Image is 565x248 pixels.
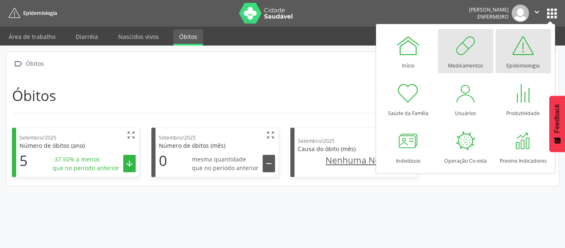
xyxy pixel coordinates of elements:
[173,29,203,46] a: Óbitos
[159,152,167,169] h1: 0
[159,142,225,149] span: Número de óbitos (mês)
[264,159,273,168] i: 
[532,7,541,17] i: 
[512,5,529,22] img: img
[381,77,436,121] a: Saúde da Família
[6,6,57,20] a: Epidemiologia
[12,87,56,104] h1: Óbitos
[12,58,45,70] a:  Óbitos
[298,137,335,144] span: Setembro/2025
[113,29,165,44] a: Nascidos vivos
[53,155,119,164] span: -37.50% a menos
[549,96,565,152] button: Feedback - Mostrar pesquisa
[192,164,259,172] span: que no período anterior
[159,134,196,141] span: Setembro/2025
[381,29,436,73] a: Início
[151,128,279,177] div: Setembro/2025  Número de óbitos (mês) 0 mesma quantidade que no período anterior 
[438,29,493,73] a: Medicamentos
[326,154,414,166] u: Nenhuma Notificação
[381,124,436,169] a: Indivíduos
[290,128,418,177] div: Setembro/2025  Causa do óbito (mês) Nenhuma Notificação
[529,5,545,22] button: 
[23,10,57,17] span: Epidemiologia
[545,6,559,21] button: apps
[192,155,259,164] span: mesma quantidade
[70,29,104,44] a: Diarréia
[3,29,61,44] a: Área de trabalho
[438,124,493,169] a: Operação Co-vida
[298,145,356,153] span: Causa do óbito (mês)
[19,134,56,141] span: Setembro/2025
[125,159,134,168] i: 
[496,124,551,169] a: Previne Indicadores
[19,152,28,169] h1: 5
[438,77,493,121] a: Usuários
[496,29,551,73] a: Epidemiologia
[12,128,139,177] div: Setembro/2025  Número de óbitos (ano) 5 -37.50% a menos que no período anterior 
[127,130,136,140] i: 
[496,77,551,121] a: Produtividade
[266,130,275,140] i: 
[53,164,119,172] span: que no período anterior
[469,6,509,13] div: [PERSON_NAME]
[477,13,509,20] span: Enfermeiro
[24,58,45,70] div: Óbitos
[19,142,85,149] span: Número de óbitos (ano)
[553,104,561,133] span: Feedback
[12,58,24,70] i: 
